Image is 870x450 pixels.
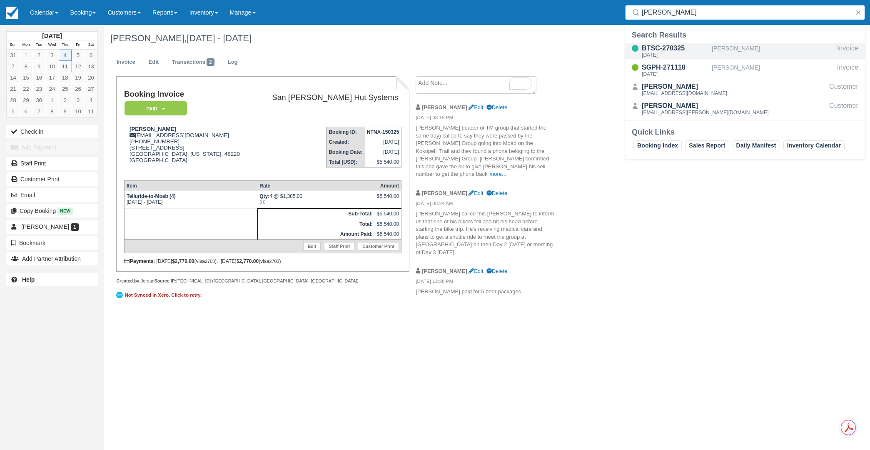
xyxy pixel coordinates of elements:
[327,127,365,137] th: Booking ID:
[124,101,184,116] a: Paid
[625,62,865,78] a: SGPH-271118[DATE][PERSON_NAME]Invoice
[783,140,845,150] a: Inventory Calendar
[416,76,536,94] textarea: To enrich screen reader interactions, please activate Accessibility in Grammarly extension settings
[142,54,165,70] a: Edit
[45,72,58,83] a: 17
[207,58,214,66] span: 2
[85,95,97,106] a: 4
[632,30,858,40] div: Search Results
[72,50,85,61] a: 5
[124,126,253,174] div: [EMAIL_ADDRESS][DOMAIN_NAME] [PHONE_NUMBER] [STREET_ADDRESS] [GEOGRAPHIC_DATA], [US_STATE], 48220...
[486,104,507,110] a: Delete
[7,106,20,117] a: 5
[59,83,72,95] a: 25
[259,193,269,199] strong: Qty
[422,190,467,196] strong: [PERSON_NAME]
[45,95,58,106] a: 1
[72,40,85,50] th: Fri
[633,140,682,150] a: Booking Index
[829,82,858,97] div: Customer
[367,129,399,135] strong: NTNA-150325
[124,258,401,264] div: : [DATE] (visa ), [DATE] (visa )
[7,40,20,50] th: Sun
[32,106,45,117] a: 7
[642,62,708,72] div: SGPH-271118
[237,258,259,264] strong: $2,770.00
[85,72,97,83] a: 20
[6,125,98,138] button: Check-in
[85,61,97,72] a: 13
[469,268,483,274] a: Edit
[416,200,556,209] em: [DATE] 08:24 AM
[625,101,865,117] a: [PERSON_NAME][EMAIL_ADDRESS][PERSON_NAME][DOMAIN_NAME]Customer
[327,147,365,157] th: Booking Date:
[85,83,97,95] a: 27
[257,93,398,102] h2: San [PERSON_NAME] Hut Systems
[125,101,187,116] em: Paid
[72,95,85,106] a: 3
[72,106,85,117] a: 10
[324,242,354,250] a: Staff Print
[59,50,72,61] a: 4
[6,273,98,286] a: Help
[257,219,374,229] th: Total:
[116,278,409,284] div: Jordan [TECHNICAL_ID] ([GEOGRAPHIC_DATA], [GEOGRAPHIC_DATA], [GEOGRAPHIC_DATA])
[127,193,176,199] strong: Telluride-to-Moab (4)
[257,229,374,240] th: Amount Paid:
[72,83,85,95] a: 26
[259,199,372,204] em: (())
[6,7,18,19] img: checkfront-main-nav-mini-logo.png
[32,40,45,50] th: Tue
[32,50,45,61] a: 2
[155,278,177,283] strong: Source IP:
[269,259,279,264] small: 2703
[6,157,98,170] a: Staff Print
[375,219,401,229] td: $5,540.00
[42,32,62,39] strong: [DATE]
[85,40,97,50] th: Sat
[257,180,374,191] th: Rate
[124,191,257,208] td: [DATE] - [DATE]
[166,54,221,70] a: Transactions2
[469,190,483,196] a: Edit
[486,268,507,274] a: Delete
[222,54,244,70] a: Log
[45,106,58,117] a: 8
[257,208,374,219] th: Sub-Total:
[20,61,32,72] a: 8
[124,258,154,264] strong: Payments
[837,43,858,59] div: Invoice
[642,5,852,20] input: Search ( / )
[377,193,399,206] div: $5,540.00
[116,290,204,300] a: Not Synced in Xero. Click to retry.
[85,50,97,61] a: 6
[45,61,58,72] a: 10
[22,276,35,283] b: Help
[6,204,98,217] button: Copy Booking New
[57,207,73,215] span: New
[375,229,401,240] td: $5,540.00
[416,288,556,296] p: [PERSON_NAME] paid for 5 beer packages
[733,140,780,150] a: Daily Manifest
[32,72,45,83] a: 16
[116,278,141,283] strong: Created by:
[837,62,858,78] div: Invoice
[642,101,769,111] div: [PERSON_NAME]
[20,72,32,83] a: 15
[642,110,769,115] div: [EMAIL_ADDRESS][PERSON_NAME][DOMAIN_NAME]
[110,33,750,43] h1: [PERSON_NAME],
[6,220,98,233] a: [PERSON_NAME] 1
[416,124,556,178] p: [PERSON_NAME] (leader of TM group that started the same day) called to say they were passed by th...
[124,90,253,99] h1: Booking Invoice
[327,157,365,167] th: Total (USD):
[124,180,257,191] th: Item
[6,172,98,186] a: Customer Print
[59,40,72,50] th: Thu
[205,259,215,264] small: 2703
[416,114,556,123] em: [DATE] 03:15 PM
[358,242,399,250] a: Customer Print
[20,95,32,106] a: 29
[59,95,72,106] a: 2
[59,61,72,72] a: 11
[375,208,401,219] td: $5,540.00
